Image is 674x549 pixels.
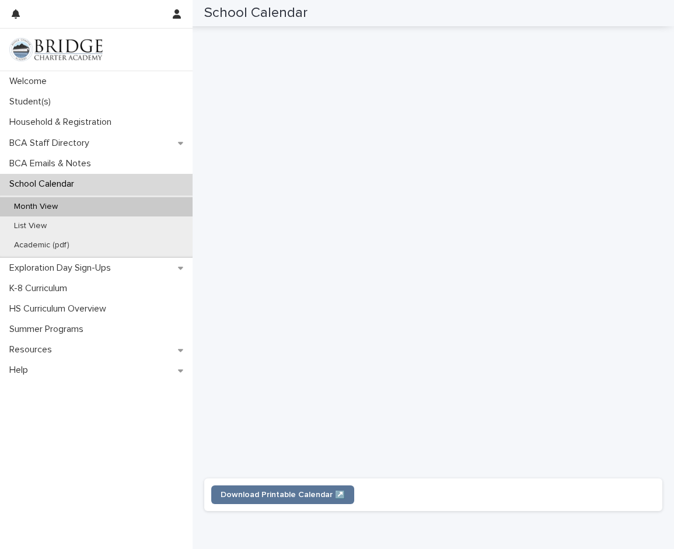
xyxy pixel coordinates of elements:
[5,158,100,169] p: BCA Emails & Notes
[5,138,99,149] p: BCA Staff Directory
[5,365,37,376] p: Help
[221,491,345,499] span: Download Printable Calendar ↗️
[5,240,79,250] p: Academic (pdf)
[5,283,76,294] p: K-8 Curriculum
[5,263,120,274] p: Exploration Day Sign-Ups
[204,5,308,22] h2: School Calendar
[5,179,83,190] p: School Calendar
[5,344,61,355] p: Resources
[211,485,354,504] a: Download Printable Calendar ↗️
[5,76,56,87] p: Welcome
[5,96,60,107] p: Student(s)
[5,324,93,335] p: Summer Programs
[5,117,121,128] p: Household & Registration
[5,202,67,212] p: Month View
[9,38,103,61] img: V1C1m3IdTEidaUdm9Hs0
[5,303,116,314] p: HS Curriculum Overview
[5,221,56,231] p: List View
